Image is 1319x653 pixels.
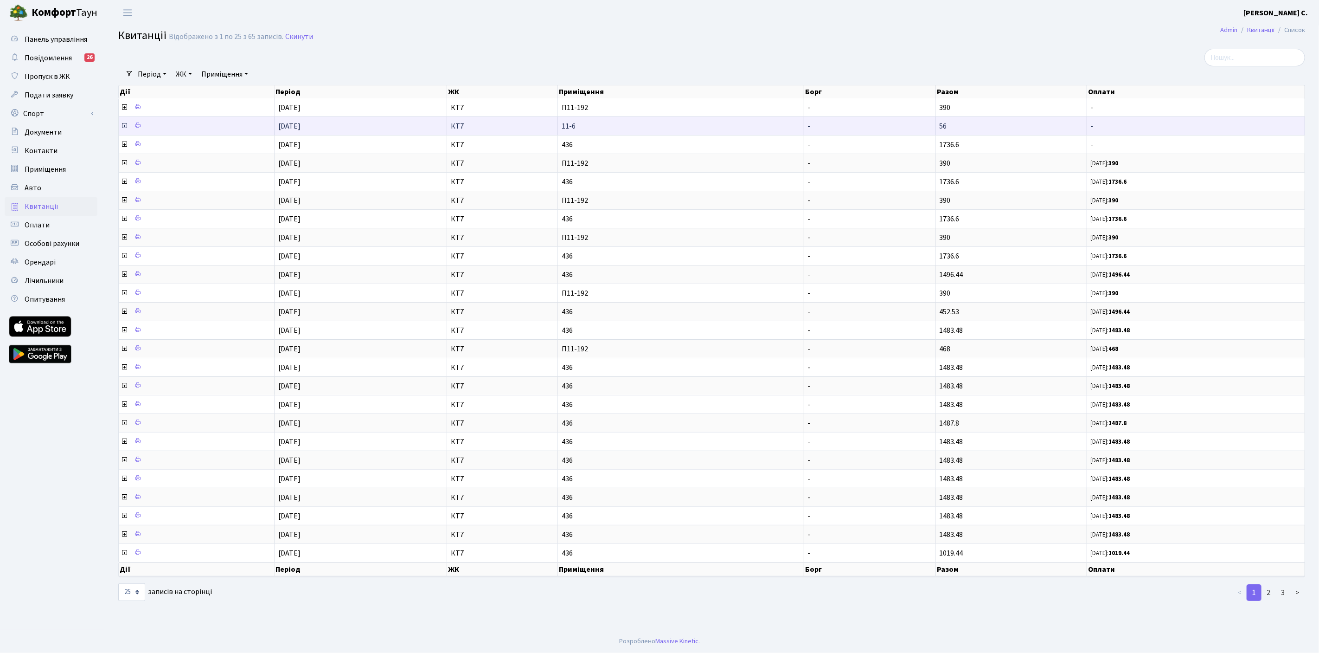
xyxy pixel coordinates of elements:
b: 1019.44 [1109,549,1130,557]
span: 436 [562,401,800,408]
span: 1483.48 [940,474,963,484]
a: Особові рахунки [5,234,97,253]
span: КТ7 [451,457,554,464]
img: logo.png [9,4,28,22]
span: КТ7 [451,550,554,557]
span: КТ7 [451,104,554,111]
span: [DATE] [278,362,301,373]
span: [DATE] [278,103,301,113]
small: [DATE]: [1091,512,1130,520]
a: Скинути [285,32,313,41]
span: - [808,214,811,224]
a: Admin [1220,25,1237,35]
span: 1019.44 [940,548,963,558]
a: 1 [1247,584,1261,601]
th: ЖК [447,562,558,576]
div: Розроблено . [619,636,700,647]
span: КТ7 [451,290,554,297]
span: - [808,418,811,428]
span: [DATE] [278,344,301,354]
span: - [808,288,811,298]
span: 436 [562,550,800,557]
span: П11-192 [562,197,800,204]
b: 1483.48 [1109,401,1130,409]
span: [DATE] [278,121,301,131]
span: - [808,548,811,558]
th: Дії [119,562,275,576]
span: 1483.48 [940,492,963,503]
small: [DATE]: [1091,215,1127,223]
span: 11-6 [562,123,800,130]
a: Період [134,66,170,82]
span: [DATE] [278,455,301,466]
span: Таун [32,5,97,21]
small: [DATE]: [1091,530,1130,539]
b: 1487.8 [1109,419,1127,427]
small: [DATE]: [1091,326,1130,335]
small: [DATE]: [1091,233,1119,242]
span: КТ7 [451,345,554,353]
a: Документи [5,123,97,142]
small: [DATE]: [1091,159,1119,168]
span: 436 [562,420,800,427]
span: [DATE] [278,214,301,224]
b: 1736.6 [1109,252,1127,260]
li: Список [1274,25,1305,35]
span: [DATE] [278,270,301,280]
span: [DATE] [278,530,301,540]
span: КТ7 [451,401,554,408]
a: Спорт [5,104,97,123]
small: [DATE]: [1091,308,1130,316]
th: ЖК [447,85,558,98]
span: 436 [562,178,800,186]
span: КТ7 [451,382,554,390]
span: 1483.48 [940,455,963,466]
span: - [1091,141,1301,149]
span: - [808,530,811,540]
th: Борг [804,85,936,98]
span: - [808,492,811,503]
b: 390 [1109,233,1119,242]
nav: breadcrumb [1206,20,1319,40]
div: Відображено з 1 по 25 з 65 записів. [169,32,283,41]
span: 390 [940,233,951,243]
span: - [808,511,811,521]
a: > [1290,584,1305,601]
span: [DATE] [278,288,301,298]
span: - [808,103,811,113]
span: [DATE] [278,158,301,168]
b: 1483.48 [1109,382,1130,390]
span: 1483.48 [940,437,963,447]
b: 1483.48 [1109,475,1130,483]
span: КТ7 [451,178,554,186]
span: П11-192 [562,234,800,241]
b: 1483.48 [1109,326,1130,335]
a: Пропуск в ЖК [5,67,97,86]
span: - [1091,104,1301,111]
span: КТ7 [451,531,554,538]
span: - [808,325,811,336]
span: 390 [940,158,951,168]
span: 436 [562,308,800,316]
span: 1483.48 [940,381,963,391]
a: Контакти [5,142,97,160]
a: Повідомлення26 [5,49,97,67]
span: - [808,121,811,131]
a: Лічильники [5,272,97,290]
span: КТ7 [451,215,554,223]
span: 1483.48 [940,400,963,410]
th: Оплати [1087,85,1305,98]
span: КТ7 [451,252,554,260]
b: Комфорт [32,5,76,20]
b: 1736.6 [1109,215,1127,223]
span: П11-192 [562,104,800,111]
span: Документи [25,127,62,137]
span: П11-192 [562,345,800,353]
span: Квитанції [25,201,58,212]
span: Повідомлення [25,53,72,63]
span: КТ7 [451,308,554,316]
span: КТ7 [451,420,554,427]
span: Подати заявку [25,90,73,100]
span: Лічильники [25,276,64,286]
span: [DATE] [278,492,301,503]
